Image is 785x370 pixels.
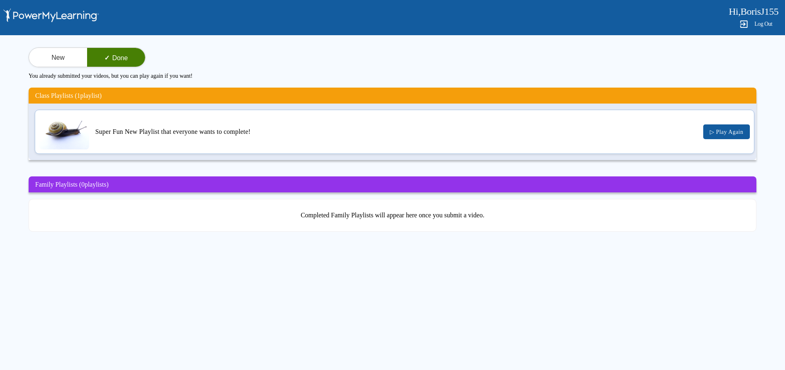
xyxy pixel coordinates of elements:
[39,114,89,149] img: Thumbnail
[710,129,743,135] span: ▷ Play Again
[77,92,80,99] span: 1
[301,212,484,219] div: Completed Family Playlists will appear here once you submit a video.
[29,176,756,192] h3: Family Playlists ( playlists)
[104,54,110,61] span: ✓
[87,48,145,68] button: ✓Done
[81,181,85,188] span: 0
[95,128,697,135] div: Super Fun New Playlist that everyone wants to complete!
[703,124,750,139] button: ▷ Play Again
[29,48,87,68] button: New
[29,73,756,79] p: You already submitted your videos, but you can play again if you want!
[739,19,749,29] img: Logout Icon
[729,6,738,17] span: Hi
[29,88,756,104] h3: Class Playlists ( playlist)
[754,21,772,27] span: Log Out
[729,6,778,17] div: ,
[750,333,779,364] iframe: Chat
[740,6,778,17] span: BorisJ155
